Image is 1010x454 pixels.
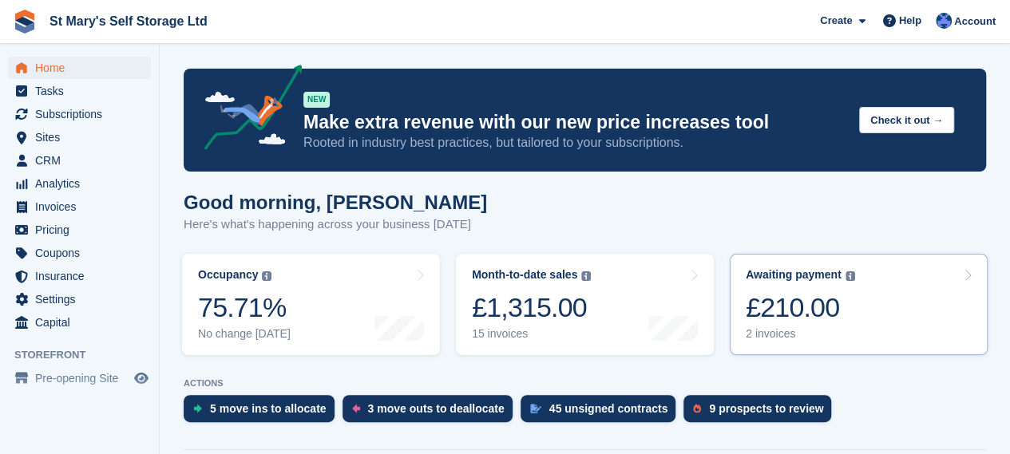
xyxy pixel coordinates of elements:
[472,291,591,324] div: £1,315.00
[184,395,343,430] a: 5 move ins to allocate
[262,271,271,281] img: icon-info-grey-7440780725fd019a000dd9b08b2336e03edf1995a4989e88bcd33f0948082b44.svg
[581,271,591,281] img: icon-info-grey-7440780725fd019a000dd9b08b2336e03edf1995a4989e88bcd33f0948082b44.svg
[549,402,668,415] div: 45 unsigned contracts
[8,172,151,195] a: menu
[184,191,487,213] h1: Good morning, [PERSON_NAME]
[8,265,151,287] a: menu
[368,402,505,415] div: 3 move outs to deallocate
[210,402,327,415] div: 5 move ins to allocate
[8,126,151,148] a: menu
[899,13,921,29] span: Help
[693,404,701,413] img: prospect-51fa495bee0391a8d652442698ab0144808aea92771e9ea1ae160a38d050c398.svg
[8,311,151,334] a: menu
[14,347,159,363] span: Storefront
[820,13,852,29] span: Create
[35,172,131,195] span: Analytics
[8,57,151,79] a: menu
[35,57,131,79] span: Home
[35,367,131,389] span: Pre-opening Site
[35,219,131,241] span: Pricing
[8,195,151,218] a: menu
[35,149,131,172] span: CRM
[184,378,986,389] p: ACTIONS
[343,395,521,430] a: 3 move outs to deallocate
[184,215,487,234] p: Here's what's happening across your business [DATE]
[35,242,131,264] span: Coupons
[303,134,846,152] p: Rooted in industry best practices, but tailored to your subscriptions.
[13,10,37,34] img: stora-icon-8386f47178a22dfd0bd8f6a31ec36ba5ce8667c1dd55bd0f319d3a0aa187defe.svg
[35,80,131,102] span: Tasks
[456,254,714,355] a: Month-to-date sales £1,315.00 15 invoices
[709,402,823,415] div: 9 prospects to review
[8,219,151,241] a: menu
[521,395,684,430] a: 45 unsigned contracts
[35,126,131,148] span: Sites
[730,254,988,355] a: Awaiting payment £210.00 2 invoices
[746,268,842,282] div: Awaiting payment
[182,254,440,355] a: Occupancy 75.71% No change [DATE]
[472,327,591,341] div: 15 invoices
[193,404,202,413] img: move_ins_to_allocate_icon-fdf77a2bb77ea45bf5b3d319d69a93e2d87916cf1d5bf7949dd705db3b84f3ca.svg
[303,92,330,108] div: NEW
[35,195,131,218] span: Invoices
[954,14,996,30] span: Account
[8,149,151,172] a: menu
[530,404,541,413] img: contract_signature_icon-13c848040528278c33f63329250d36e43548de30e8caae1d1a13099fd9432cc5.svg
[35,265,131,287] span: Insurance
[132,369,151,388] a: Preview store
[191,65,303,156] img: price-adjustments-announcement-icon-8257ccfd72463d97f412b2fc003d46551f7dbcb40ab6d574587a9cd5c0d94...
[859,107,954,133] button: Check it out →
[35,311,131,334] span: Capital
[43,8,214,34] a: St Mary's Self Storage Ltd
[472,268,577,282] div: Month-to-date sales
[303,111,846,134] p: Make extra revenue with our new price increases tool
[936,13,952,29] img: Matthew Keenan
[846,271,855,281] img: icon-info-grey-7440780725fd019a000dd9b08b2336e03edf1995a4989e88bcd33f0948082b44.svg
[683,395,839,430] a: 9 prospects to review
[198,291,291,324] div: 75.71%
[198,327,291,341] div: No change [DATE]
[198,268,258,282] div: Occupancy
[8,242,151,264] a: menu
[8,367,151,389] a: menu
[8,80,151,102] a: menu
[35,103,131,125] span: Subscriptions
[746,327,855,341] div: 2 invoices
[352,404,360,413] img: move_outs_to_deallocate_icon-f764333ba52eb49d3ac5e1228854f67142a1ed5810a6f6cc68b1a99e826820c5.svg
[8,103,151,125] a: menu
[8,288,151,310] a: menu
[746,291,855,324] div: £210.00
[35,288,131,310] span: Settings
